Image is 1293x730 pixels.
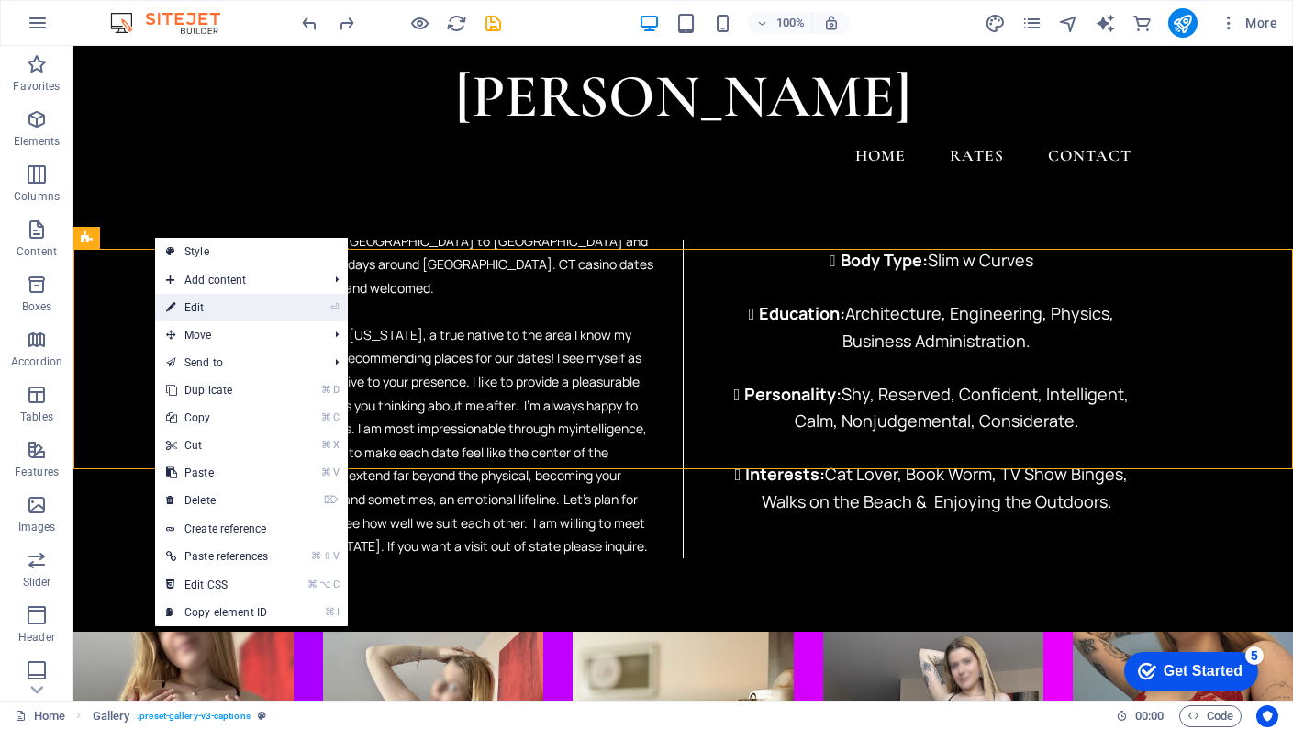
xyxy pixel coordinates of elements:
i: Navigator [1058,13,1079,34]
div: Get Started [54,20,133,37]
i: ⌘ [307,578,318,590]
span: Code [1187,705,1233,727]
p: Tables [20,410,53,424]
button: More [1212,8,1285,38]
i: Redo: Duplicate elements (Ctrl+Y, ⌘+Y) [336,13,357,34]
button: text_generator [1095,12,1117,34]
a: ⏎Edit [155,294,279,321]
p: Boxes [22,299,52,314]
i: I [337,606,339,618]
i: X [333,439,339,451]
a: ⌦Delete [155,487,279,514]
img: Editor Logo [106,12,243,34]
span: Move [155,321,320,349]
button: Click here to leave preview mode and continue editing [408,12,430,34]
p: Header [18,630,55,645]
i: ⌘ [321,384,331,396]
i: Publish [1172,13,1193,34]
button: navigator [1058,12,1080,34]
span: 00 00 [1135,705,1164,727]
button: Code [1179,705,1242,727]
h6: 100% [775,12,805,34]
i: C [333,411,339,423]
i: Commerce [1131,13,1153,34]
a: ⌘⌥CEdit CSS [155,571,279,599]
i: ⌥ [319,578,331,590]
i: Undo: Change text (Ctrl+Z) [299,13,320,34]
p: Columns [14,189,60,204]
i: ⌘ [321,439,331,451]
p: Slider [23,575,51,590]
i: ⌘ [311,550,321,562]
i: ⇧ [323,550,331,562]
div: Get Started 5 items remaining, 0% complete [15,9,149,48]
span: Add content [155,266,320,294]
button: design [985,12,1007,34]
div: 5 [136,4,154,22]
span: : [1148,709,1151,723]
h6: Session time [1116,705,1165,727]
span: Click to select. Double-click to edit [93,705,130,727]
a: Send to [155,349,320,376]
a: ⌘CCopy [155,404,279,432]
p: Features [15,465,59,479]
p: Accordion [11,354,62,369]
i: Reload page [446,13,467,34]
i: ⌦ [324,494,339,506]
i: D [333,384,339,396]
i: AI Writer [1095,13,1116,34]
p: Favorites [13,79,60,94]
button: pages [1021,12,1043,34]
button: save [482,12,504,34]
button: publish [1168,8,1198,38]
i: C [333,578,339,590]
i: This element is a customizable preset [258,711,266,721]
i: ⏎ [330,301,339,313]
span: More [1220,14,1277,32]
i: V [333,466,339,478]
a: ⌘ICopy element ID [155,599,279,626]
i: ⌘ [321,411,331,423]
i: Save (Ctrl+S) [483,13,504,34]
button: reload [445,12,467,34]
button: commerce [1131,12,1154,34]
button: redo [335,12,357,34]
button: 100% [748,12,813,34]
a: ⌘DDuplicate [155,376,279,404]
i: On resize automatically adjust zoom level to fit chosen device. [823,15,840,31]
p: Elements [14,134,61,149]
p: Content [17,244,57,259]
nav: breadcrumb [93,705,266,727]
a: Click to cancel selection. Double-click to open Pages [15,705,65,727]
p: Images [18,520,56,534]
a: ⌘⇧VPaste references [155,543,279,570]
a: Style [155,238,348,265]
i: Pages (Ctrl+Alt+S) [1021,13,1042,34]
button: undo [298,12,320,34]
button: Usercentrics [1256,705,1278,727]
i: ⌘ [321,466,331,478]
i: V [333,550,339,562]
i: Design (Ctrl+Alt+Y) [985,13,1006,34]
a: Create reference [155,515,348,543]
span: . preset-gallery-v3-captions [137,705,251,727]
a: ⌘VPaste [155,459,279,487]
a: ⌘XCut [155,432,279,459]
i: ⌘ [325,606,335,618]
